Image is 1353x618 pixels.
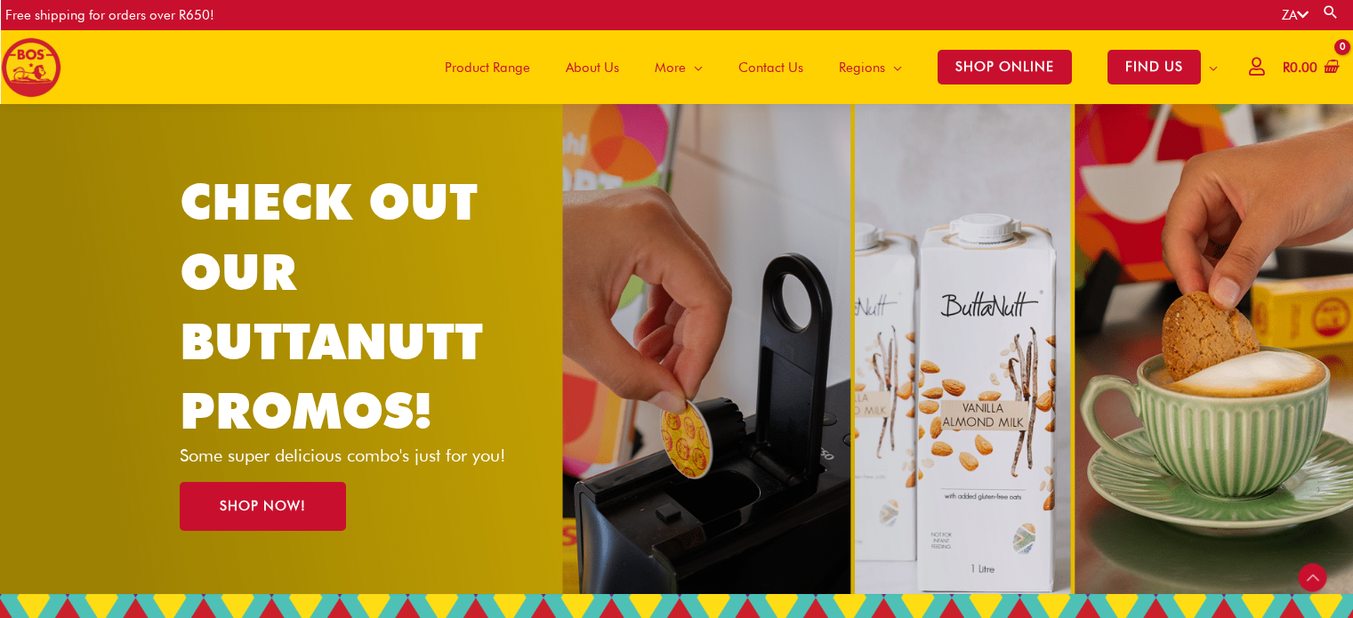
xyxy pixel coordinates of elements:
img: BOS logo finals-200px [1,37,61,98]
span: R [1283,60,1290,76]
a: Product Range [427,30,548,104]
a: SHOP NOW! [180,482,346,531]
a: ZA [1282,7,1309,23]
span: Contact Us [738,41,803,94]
span: More [655,41,686,94]
a: CHECK OUT OUR BUTTANUTT PROMOS! [180,172,483,440]
a: Search button [1322,4,1340,20]
span: Regions [839,41,885,94]
span: Product Range [445,41,530,94]
a: About Us [548,30,637,104]
a: Contact Us [721,30,821,104]
bdi: 0.00 [1283,60,1317,76]
a: Regions [821,30,920,104]
nav: Site Navigation [414,30,1236,104]
span: About Us [566,41,619,94]
p: Some super delicious combo's just for you! [180,446,536,464]
a: SHOP ONLINE [920,30,1090,104]
span: SHOP NOW! [220,500,306,513]
span: SHOP ONLINE [938,50,1072,84]
span: FIND US [1107,50,1201,84]
a: View Shopping Cart, empty [1279,48,1340,88]
a: More [637,30,721,104]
